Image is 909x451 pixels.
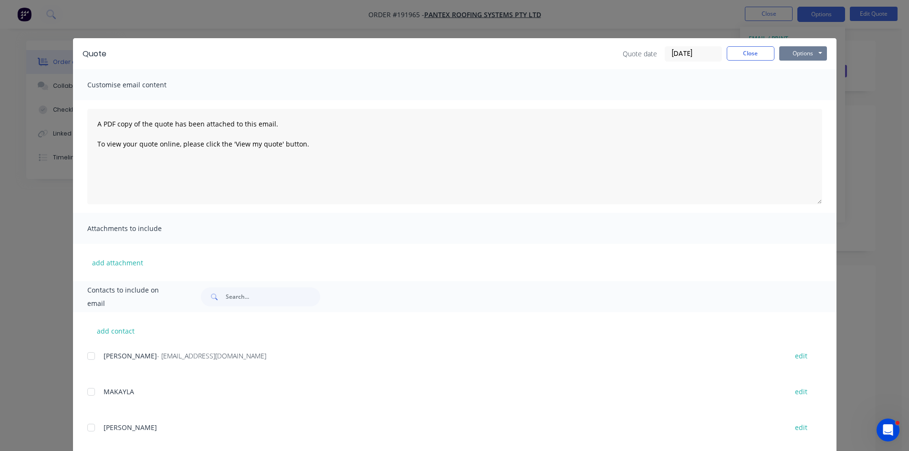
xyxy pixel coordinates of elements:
[779,46,827,61] button: Options
[789,421,813,434] button: edit
[104,387,134,396] span: MAKAYLA
[789,349,813,362] button: edit
[727,46,774,61] button: Close
[87,324,145,338] button: add contact
[104,423,157,432] span: [PERSON_NAME]
[623,49,657,59] span: Quote date
[877,419,899,441] iframe: Intercom live chat
[87,109,822,204] textarea: A PDF copy of the quote has been attached to this email. To view your quote online, please click ...
[104,351,157,360] span: [PERSON_NAME]
[157,351,266,360] span: - [EMAIL_ADDRESS][DOMAIN_NAME]
[87,78,192,92] span: Customise email content
[87,255,148,270] button: add attachment
[87,222,192,235] span: Attachments to include
[789,385,813,398] button: edit
[83,48,106,60] div: Quote
[226,287,320,306] input: Search...
[87,283,178,310] span: Contacts to include on email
